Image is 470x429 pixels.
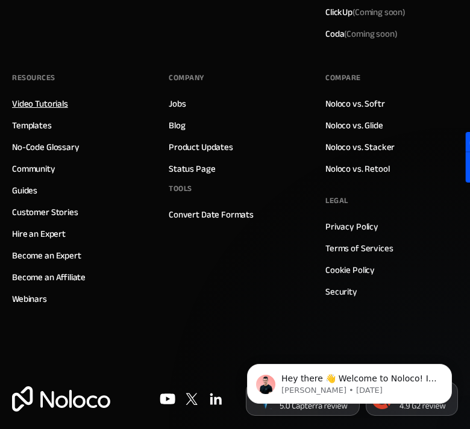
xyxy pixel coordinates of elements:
iframe: Intercom notifications message [229,339,470,423]
a: Hire an Expert [12,226,66,242]
a: Jobs [169,96,186,111]
a: Privacy Policy [325,219,378,234]
div: Compare [325,69,361,87]
a: No-Code Glossary [12,139,80,155]
a: Webinars [12,291,47,307]
a: Become an Expert [12,248,81,263]
a: Community [12,161,55,177]
a: Product Updates [169,139,233,155]
div: ClickUp [325,4,406,20]
a: Guides [12,183,37,198]
a: Status Page [169,161,215,177]
span: (Coming soon) [344,25,397,42]
a: Noloco vs. Softr [325,96,385,111]
a: Become an Affiliate [12,269,86,285]
div: Legal [325,192,348,210]
a: Video Tutorials [12,96,68,111]
div: Company [169,69,204,87]
a: Terms of Services [325,240,393,256]
a: Blog [169,117,185,133]
a: Cookie Policy [325,262,375,278]
div: Tools [169,180,192,198]
a: Noloco vs. Glide [325,117,383,133]
a: Noloco vs. Stacker [325,139,395,155]
span: (Coming soon) [352,4,406,20]
a: Templates [12,117,52,133]
a: Convert Date Formats [169,207,254,222]
a: Customer Stories [12,204,78,220]
a: Noloco vs. Retool [325,161,389,177]
div: Resources [12,69,55,87]
div: Coda [325,26,397,42]
a: Security [325,284,357,299]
